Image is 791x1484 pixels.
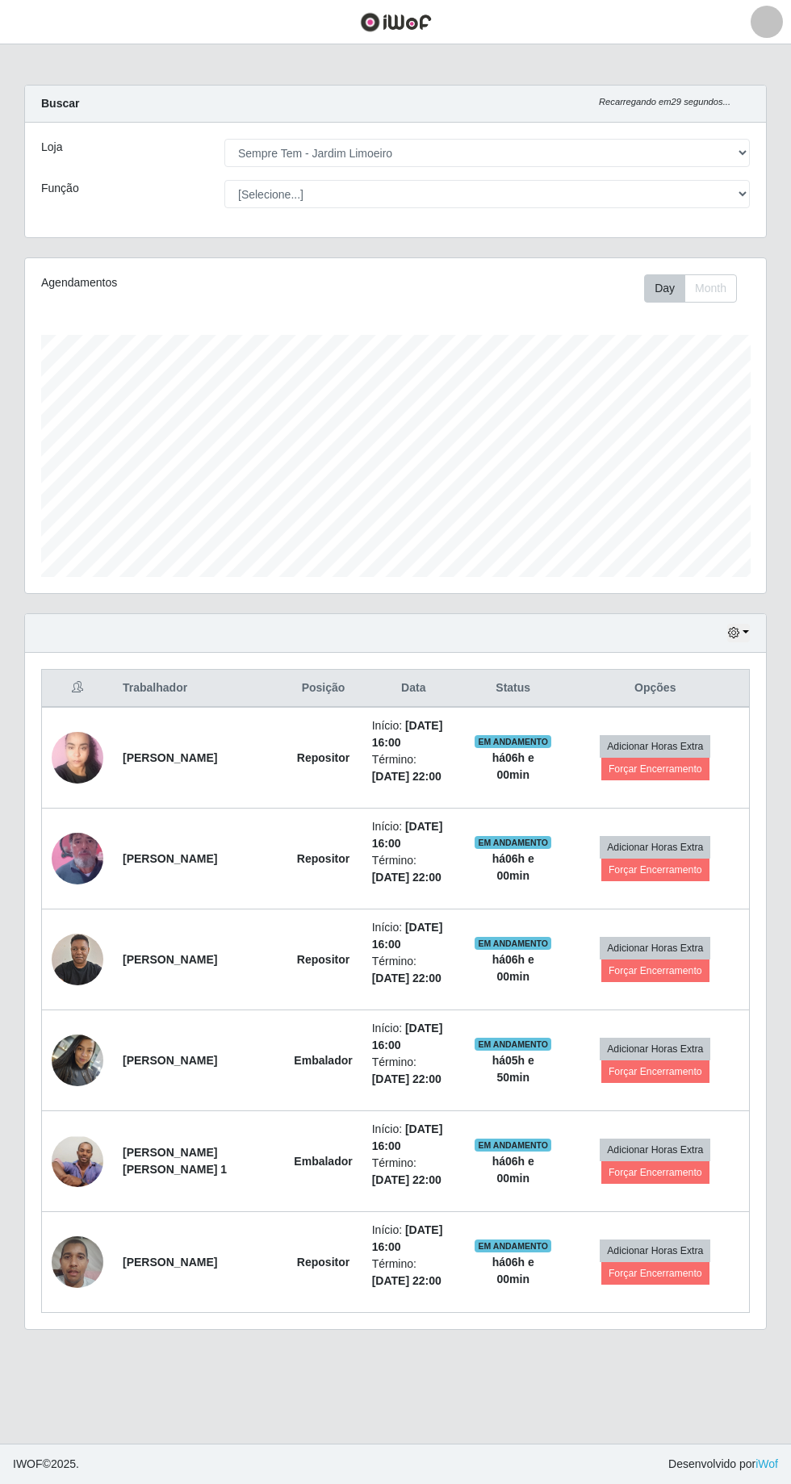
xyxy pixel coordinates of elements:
span: EM ANDAMENTO [475,937,551,950]
li: Término: [372,1155,455,1189]
strong: há 06 h e 00 min [492,1256,534,1285]
img: 1752090635186.jpeg [52,813,103,905]
strong: há 05 h e 50 min [492,1054,534,1084]
span: © 2025 . [13,1456,79,1473]
li: Término: [372,852,455,886]
strong: Embalador [294,1155,352,1168]
button: Forçar Encerramento [601,758,709,780]
li: Início: [372,919,455,953]
button: Adicionar Horas Extra [600,1139,710,1161]
li: Término: [372,751,455,785]
img: 1758478385763.jpeg [52,925,103,993]
button: Forçar Encerramento [601,1161,709,1184]
button: Adicionar Horas Extra [600,1038,710,1060]
div: First group [644,274,737,303]
button: Forçar Encerramento [601,1262,709,1285]
li: Início: [372,1121,455,1155]
img: 1758920684610.jpeg [52,1227,103,1296]
strong: há 06 h e 00 min [492,1155,534,1185]
div: Agendamentos [41,274,322,291]
span: IWOF [13,1457,43,1470]
time: [DATE] 22:00 [372,1274,442,1287]
li: Término: [372,953,455,987]
time: [DATE] 22:00 [372,1072,442,1085]
strong: Repositor [297,953,349,966]
button: Forçar Encerramento [601,859,709,881]
i: Recarregando em 29 segundos... [599,97,730,107]
strong: [PERSON_NAME] [123,953,217,966]
time: [DATE] 16:00 [372,921,443,951]
label: Função [41,180,79,197]
span: EM ANDAMENTO [475,836,551,849]
strong: Repositor [297,1256,349,1269]
button: Month [684,274,737,303]
th: Trabalhador [113,670,284,708]
button: Forçar Encerramento [601,959,709,982]
th: Data [362,670,465,708]
button: Adicionar Horas Extra [600,1239,710,1262]
time: [DATE] 22:00 [372,972,442,984]
label: Loja [41,139,62,156]
strong: [PERSON_NAME] [123,1054,217,1067]
div: Toolbar with button groups [644,274,750,303]
strong: [PERSON_NAME] [PERSON_NAME] 1 [123,1146,227,1176]
strong: há 06 h e 00 min [492,852,534,882]
time: [DATE] 16:00 [372,820,443,850]
span: EM ANDAMENTO [475,1139,551,1152]
strong: Repositor [297,751,349,764]
img: 1758636912979.jpeg [52,1026,103,1094]
time: [DATE] 16:00 [372,1122,443,1152]
li: Início: [372,717,455,751]
button: Adicionar Horas Extra [600,735,710,758]
li: Início: [372,1222,455,1256]
time: [DATE] 16:00 [372,719,443,749]
strong: Embalador [294,1054,352,1067]
strong: há 06 h e 00 min [492,953,534,983]
span: Desenvolvido por [668,1456,778,1473]
span: EM ANDAMENTO [475,1239,551,1252]
li: Término: [372,1054,455,1088]
li: Término: [372,1256,455,1290]
strong: há 06 h e 00 min [492,751,534,781]
button: Adicionar Horas Extra [600,937,710,959]
strong: [PERSON_NAME] [123,751,217,764]
button: Adicionar Horas Extra [600,836,710,859]
img: 1750798204685.jpeg [52,723,103,792]
span: EM ANDAMENTO [475,735,551,748]
strong: Repositor [297,852,349,865]
button: Day [644,274,685,303]
li: Início: [372,818,455,852]
img: CoreUI Logo [360,12,432,32]
time: [DATE] 16:00 [372,1223,443,1253]
time: [DATE] 22:00 [372,871,442,884]
strong: [PERSON_NAME] [123,852,217,865]
strong: Buscar [41,97,79,110]
li: Início: [372,1020,455,1054]
a: iWof [755,1457,778,1470]
img: 1757159686994.jpeg [52,1135,103,1187]
strong: [PERSON_NAME] [123,1256,217,1269]
th: Posição [284,670,362,708]
time: [DATE] 22:00 [372,1173,442,1186]
button: Forçar Encerramento [601,1060,709,1083]
time: [DATE] 16:00 [372,1022,443,1051]
time: [DATE] 22:00 [372,770,442,783]
th: Opções [562,670,750,708]
span: EM ANDAMENTO [475,1038,551,1051]
th: Status [465,670,562,708]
